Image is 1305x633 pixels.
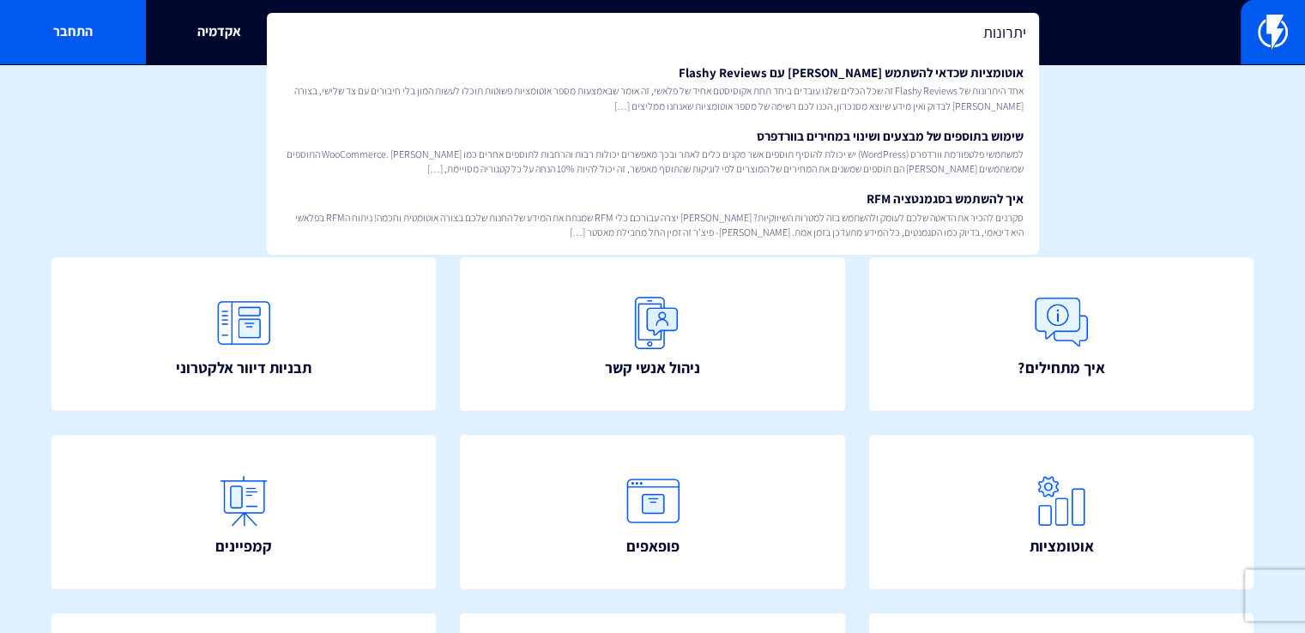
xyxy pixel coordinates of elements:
span: פופאפים [626,535,680,558]
a: שימוש בתוספים של מבצעים ושינוי במחירים בוורדפרסלמשתמשי פלטפורמת וורדפרס (WordPress) יש יכולת להוס... [275,120,1030,184]
span: אוטומציות [1029,535,1093,558]
a: פופאפים [460,435,844,588]
span: תבניות דיוור אלקטרוני [176,357,311,379]
a: אוטומציות שכדאי להשתמש [PERSON_NAME] עם Flashy Reviewsאחד היתרונות של Flashy Reviews זה שכל הכלים... [275,57,1030,120]
a: ניהול אנשי קשר [460,257,844,411]
span: איך מתחילים? [1018,357,1104,379]
input: חיפוש מהיר... [267,13,1039,52]
a: איך מתחילים? [869,257,1254,411]
a: קמפיינים [51,435,436,588]
a: איך להשתמש בסגמנטציה RFMסקרנים להכיר את הדאטה שלכם לעומק ולהשתמש בזה למטרות השיווקיות? [PERSON_NA... [275,183,1030,246]
span: סקרנים להכיר את הדאטה שלכם לעומק ולהשתמש בזה למטרות השיווקיות? [PERSON_NAME] יצרה עבורכם כלי RFM ... [282,210,1024,239]
a: אוטומציות [869,435,1254,588]
span: ניהול אנשי קשר [605,357,700,379]
span: קמפיינים [215,535,272,558]
span: למשתמשי פלטפורמת וורדפרס (WordPress) יש יכולת להוסיף תוספים אשר מקנים כלים לאתר ובכך מאפשרים יכול... [282,147,1024,176]
h1: איך אפשר לעזור? [26,90,1279,124]
span: אחד היתרונות של Flashy Reviews זה שכל הכלים שלנו עובדים ביחד תחת אקוסיסטם אחיד של פלאשי, זה אומר ... [282,83,1024,112]
a: תבניות דיוור אלקטרוני [51,257,436,411]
